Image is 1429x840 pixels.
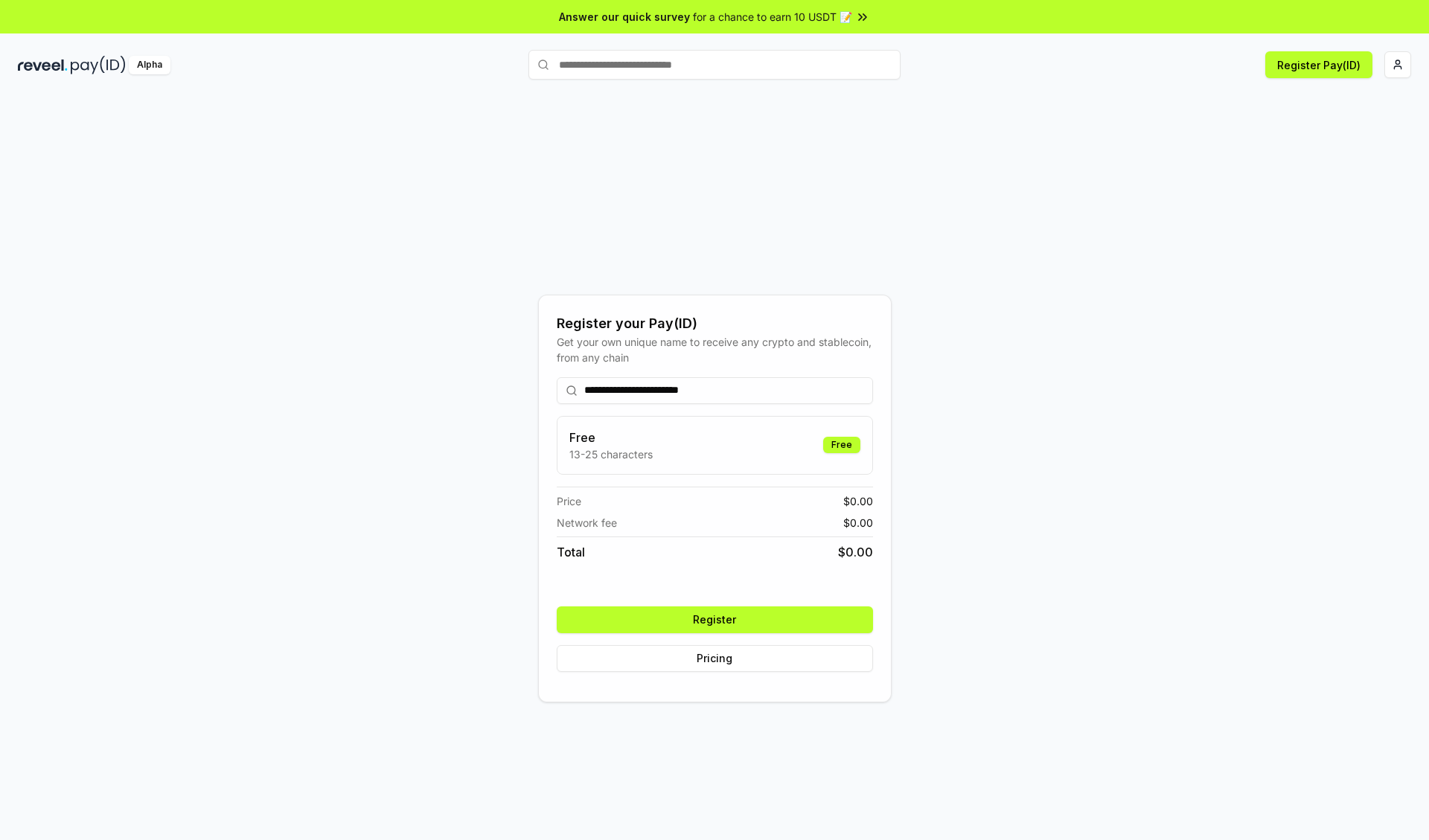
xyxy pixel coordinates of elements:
[559,9,690,25] span: Answer our quick survey
[843,493,873,509] span: $ 0.00
[557,493,581,509] span: Price
[18,56,68,74] img: reveel_dark
[693,9,852,25] span: for a chance to earn 10 USDT 📝
[823,437,860,453] div: Free
[1265,51,1372,78] button: Register Pay(ID)
[557,334,873,365] div: Get your own unique name to receive any crypto and stablecoin, from any chain
[569,446,653,462] p: 13-25 characters
[569,429,653,446] h3: Free
[129,56,170,74] div: Alpha
[838,543,873,561] span: $ 0.00
[557,313,873,334] div: Register your Pay(ID)
[557,606,873,633] button: Register
[557,645,873,672] button: Pricing
[557,543,585,561] span: Total
[71,56,126,74] img: pay_id
[843,515,873,530] span: $ 0.00
[557,515,617,530] span: Network fee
